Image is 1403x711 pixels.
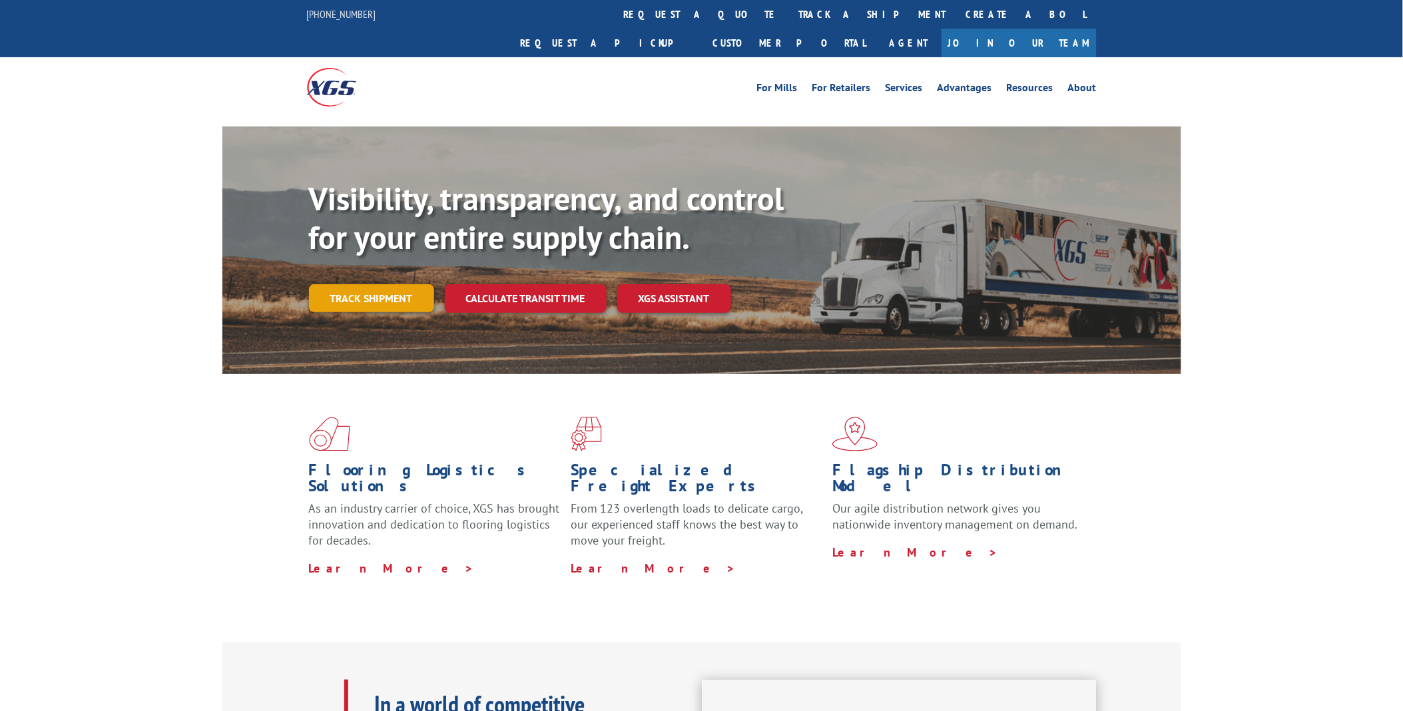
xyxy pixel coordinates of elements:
[832,501,1077,532] span: Our agile distribution network gives you nationwide inventory management on demand.
[309,462,561,501] h1: Flooring Logistics Solutions
[571,561,736,576] a: Learn More >
[832,462,1084,501] h1: Flagship Distribution Model
[1007,83,1053,97] a: Resources
[617,284,731,313] a: XGS ASSISTANT
[938,83,992,97] a: Advantages
[445,284,607,313] a: Calculate transit time
[309,501,560,548] span: As an industry carrier of choice, XGS has brought innovation and dedication to flooring logistics...
[812,83,871,97] a: For Retailers
[876,29,942,57] a: Agent
[511,29,703,57] a: Request a pickup
[571,462,822,501] h1: Specialized Freight Experts
[571,417,602,451] img: xgs-icon-focused-on-flooring-red
[307,7,376,21] a: [PHONE_NUMBER]
[832,417,878,451] img: xgs-icon-flagship-distribution-model-red
[571,501,822,560] p: From 123 overlength loads to delicate cargo, our experienced staff knows the best way to move you...
[886,83,923,97] a: Services
[757,83,798,97] a: For Mills
[942,29,1097,57] a: Join Our Team
[1068,83,1097,97] a: About
[832,545,998,560] a: Learn More >
[309,417,350,451] img: xgs-icon-total-supply-chain-intelligence-red
[703,29,876,57] a: Customer Portal
[309,561,475,576] a: Learn More >
[309,284,434,312] a: Track shipment
[309,178,784,258] b: Visibility, transparency, and control for your entire supply chain.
